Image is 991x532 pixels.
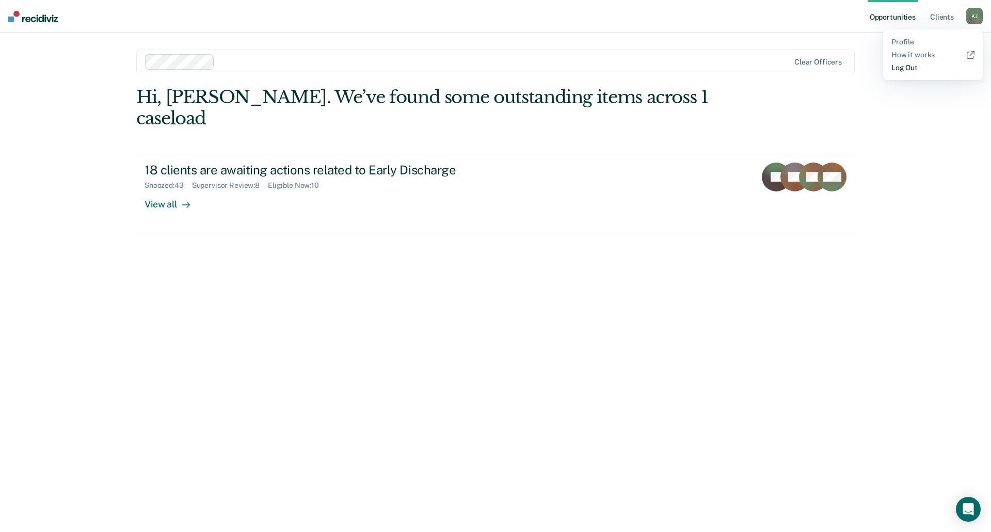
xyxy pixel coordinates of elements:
[145,181,192,190] div: Snoozed : 43
[966,8,983,24] div: K J
[794,58,842,67] div: Clear officers
[966,8,983,24] button: KJ
[192,181,268,190] div: Supervisor Review : 8
[145,190,202,210] div: View all
[956,497,981,522] div: Open Intercom Messenger
[136,154,855,235] a: 18 clients are awaiting actions related to Early DischargeSnoozed:43Supervisor Review:8Eligible N...
[891,51,974,59] a: How it works
[891,63,974,72] a: Log Out
[136,87,711,129] div: Hi, [PERSON_NAME]. We’ve found some outstanding items across 1 caseload
[8,11,58,22] img: Recidiviz
[891,38,974,46] a: Profile
[145,163,507,178] div: 18 clients are awaiting actions related to Early Discharge
[268,181,327,190] div: Eligible Now : 10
